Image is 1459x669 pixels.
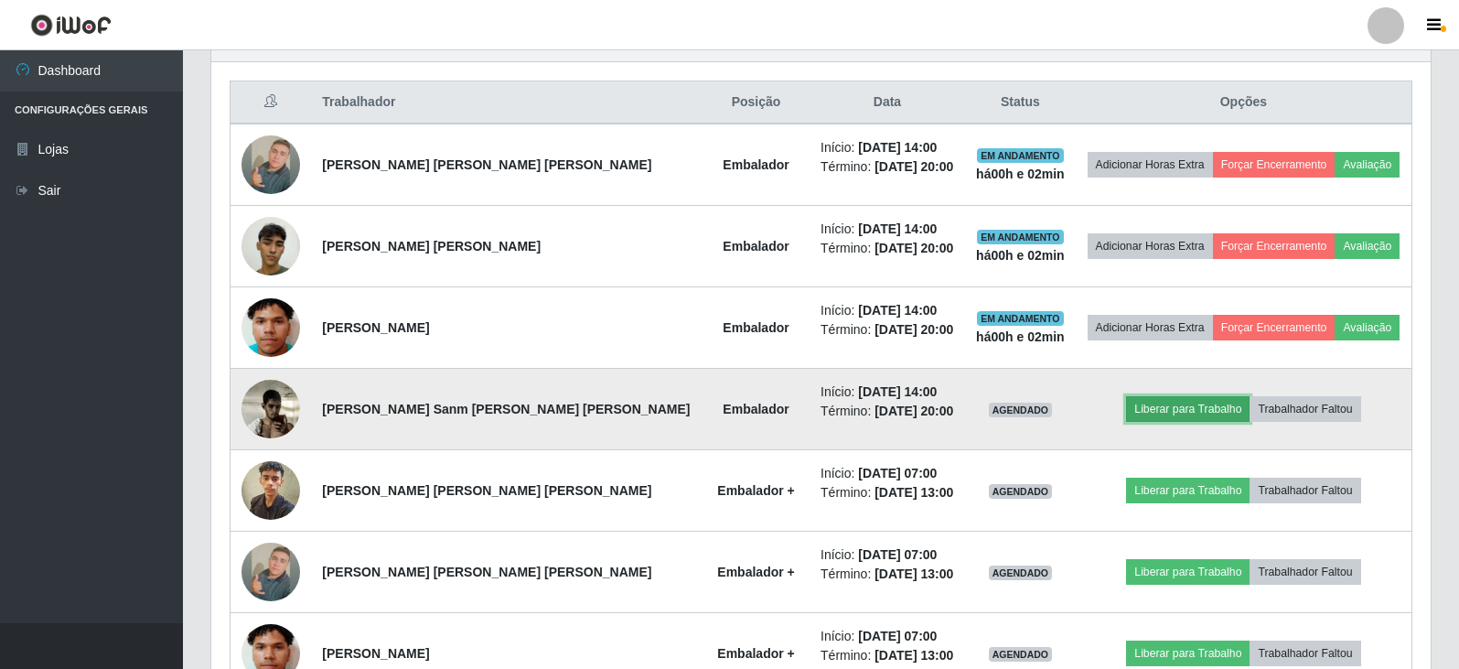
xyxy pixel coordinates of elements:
button: Liberar para Trabalho [1126,396,1250,422]
button: Trabalhador Faltou [1250,396,1360,422]
time: [DATE] 13:00 [874,648,953,663]
time: [DATE] 07:00 [858,547,937,562]
img: 1752515329237.jpeg [241,451,300,529]
span: AGENDADO [989,403,1053,417]
span: AGENDADO [989,566,1053,580]
span: AGENDADO [989,484,1053,499]
button: Trabalhador Faltou [1250,641,1360,666]
th: Opções [1076,81,1412,124]
time: [DATE] 20:00 [874,404,953,418]
button: Liberar para Trabalho [1126,641,1250,666]
strong: Embalador [723,320,789,335]
span: AGENDADO [989,647,1053,662]
strong: [PERSON_NAME] [PERSON_NAME] [322,239,541,254]
time: [DATE] 14:00 [858,221,937,236]
strong: [PERSON_NAME] [322,320,429,335]
li: Início: [821,627,954,646]
strong: Embalador [723,402,789,416]
strong: Embalador [723,157,789,172]
th: Trabalhador [311,81,703,124]
li: Término: [821,320,954,340]
strong: [PERSON_NAME] [322,646,429,661]
th: Posição [703,81,810,124]
button: Adicionar Horas Extra [1088,152,1213,178]
strong: [PERSON_NAME] [PERSON_NAME] [PERSON_NAME] [322,483,651,498]
button: Liberar para Trabalho [1126,559,1250,585]
button: Avaliação [1335,315,1400,340]
strong: [PERSON_NAME] [PERSON_NAME] [PERSON_NAME] [322,157,651,172]
button: Trabalhador Faltou [1250,559,1360,585]
strong: Embalador + [717,565,794,579]
time: [DATE] 14:00 [858,384,937,399]
span: EM ANDAMENTO [977,230,1064,244]
button: Forçar Encerramento [1213,233,1336,259]
time: [DATE] 07:00 [858,629,937,643]
button: Trabalhador Faltou [1250,478,1360,503]
li: Término: [821,646,954,665]
time: [DATE] 20:00 [874,159,953,174]
span: EM ANDAMENTO [977,311,1064,326]
span: EM ANDAMENTO [977,148,1064,163]
li: Início: [821,138,954,157]
strong: Embalador [723,239,789,254]
button: Forçar Encerramento [1213,152,1336,178]
th: Status [965,81,1076,124]
button: Avaliação [1335,233,1400,259]
time: [DATE] 20:00 [874,241,953,255]
time: [DATE] 20:00 [874,322,953,337]
li: Início: [821,301,954,320]
img: 1752542805092.jpeg [241,363,300,456]
button: Forçar Encerramento [1213,315,1336,340]
strong: Embalador + [717,483,794,498]
strong: há 00 h e 02 min [976,248,1065,263]
strong: há 00 h e 02 min [976,167,1065,181]
th: Data [810,81,965,124]
img: 1752573650429.jpeg [241,520,300,624]
button: Adicionar Horas Extra [1088,315,1213,340]
li: Início: [821,464,954,483]
time: [DATE] 13:00 [874,566,953,581]
time: [DATE] 14:00 [858,140,937,155]
li: Término: [821,483,954,502]
img: 1752573650429.jpeg [241,113,300,217]
li: Início: [821,545,954,565]
strong: [PERSON_NAME] Sanm [PERSON_NAME] [PERSON_NAME] [322,402,690,416]
img: CoreUI Logo [30,14,112,37]
li: Término: [821,565,954,584]
img: 1752535876066.jpeg [241,207,300,285]
time: [DATE] 07:00 [858,466,937,480]
time: [DATE] 14:00 [858,303,937,318]
strong: há 00 h e 02 min [976,329,1065,344]
strong: [PERSON_NAME] [PERSON_NAME] [PERSON_NAME] [322,565,651,579]
button: Liberar para Trabalho [1126,478,1250,503]
li: Término: [821,157,954,177]
li: Início: [821,383,954,402]
button: Avaliação [1335,152,1400,178]
button: Adicionar Horas Extra [1088,233,1213,259]
li: Início: [821,220,954,239]
time: [DATE] 13:00 [874,485,953,500]
strong: Embalador + [717,646,794,661]
li: Término: [821,402,954,421]
li: Término: [821,239,954,258]
img: 1752537473064.jpeg [241,275,300,380]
